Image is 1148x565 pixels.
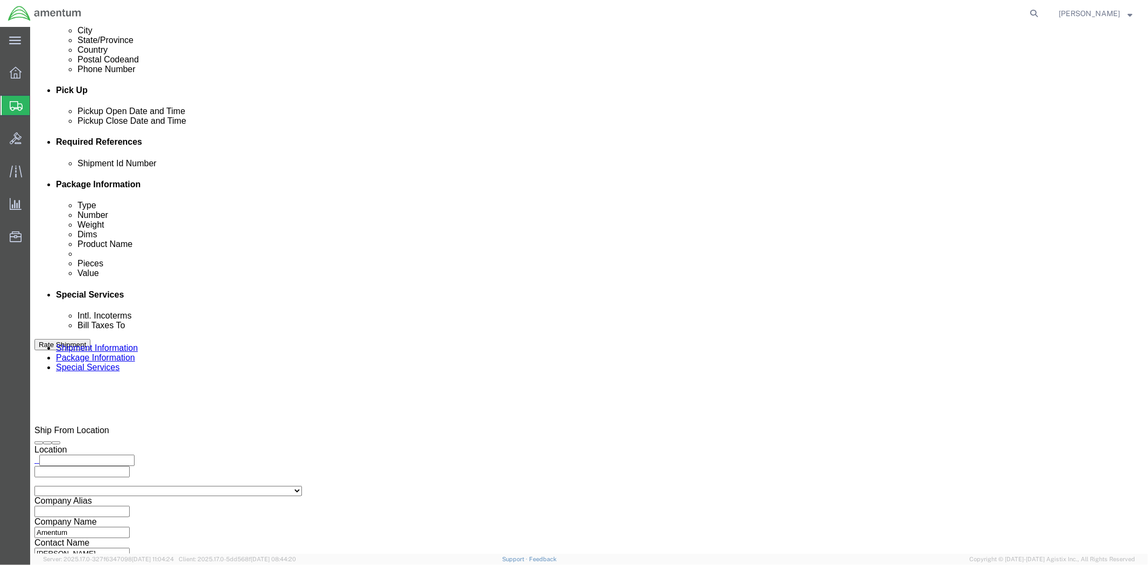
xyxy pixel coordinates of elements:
[179,556,296,562] span: Client: 2025.17.0-5dd568f
[43,556,174,562] span: Server: 2025.17.0-327f6347098
[969,555,1135,564] span: Copyright © [DATE]-[DATE] Agistix Inc., All Rights Reserved
[8,5,82,22] img: logo
[251,556,296,562] span: [DATE] 08:44:20
[502,556,529,562] a: Support
[1058,7,1133,20] button: [PERSON_NAME]
[132,556,174,562] span: [DATE] 11:04:24
[1059,8,1120,19] span: Samantha Gibbons
[529,556,557,562] a: Feedback
[30,27,1148,554] iframe: FS Legacy Container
